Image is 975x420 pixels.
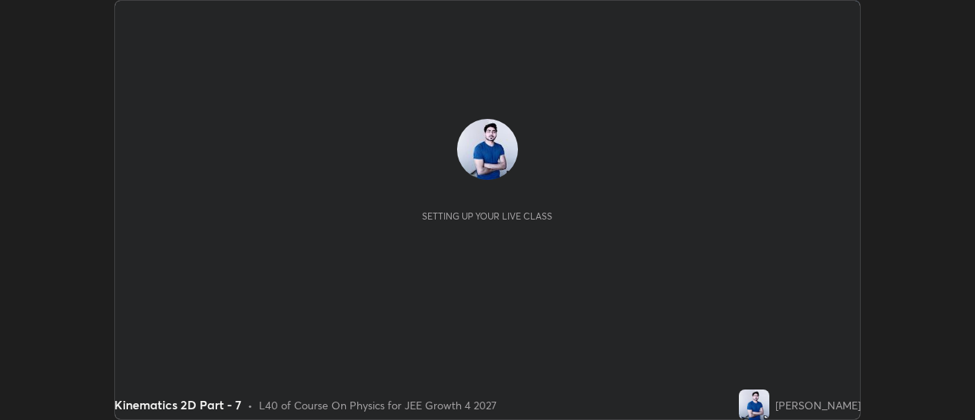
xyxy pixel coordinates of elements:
[259,397,497,413] div: L40 of Course On Physics for JEE Growth 4 2027
[422,210,552,222] div: Setting up your live class
[775,397,861,413] div: [PERSON_NAME]
[114,396,241,414] div: Kinematics 2D Part - 7
[457,119,518,180] img: 3
[739,390,769,420] img: 3
[248,397,253,413] div: •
